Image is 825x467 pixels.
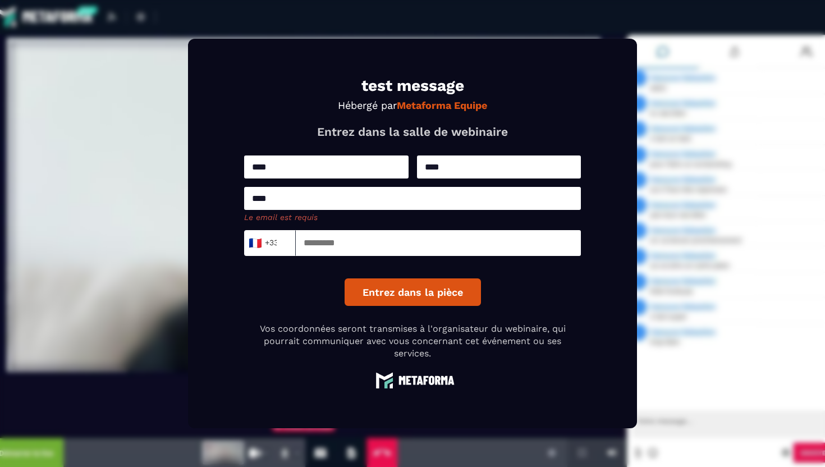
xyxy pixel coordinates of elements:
p: Hébergé par [244,99,581,111]
strong: Metaforma Equipe [397,99,487,111]
span: +33 [251,235,275,251]
input: Search for option [277,235,286,251]
span: Le email est requis [244,213,318,222]
button: Entrez dans la pièce [345,278,481,306]
p: Vos coordonnées seront transmises à l'organisateur du webinaire, qui pourrait communiquer avec vo... [244,323,581,360]
span: 🇫🇷 [248,235,262,251]
img: logo [370,372,455,389]
p: Entrez dans la salle de webinaire [244,125,581,139]
div: Search for option [244,230,296,256]
h1: test message [244,78,581,94]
